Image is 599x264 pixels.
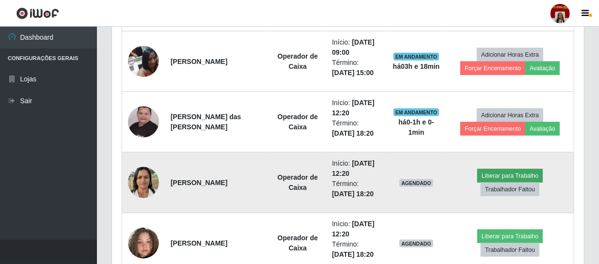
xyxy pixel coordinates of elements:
[128,162,159,203] img: 1720809249319.jpeg
[332,239,380,260] li: Término:
[525,122,560,136] button: Avaliação
[481,243,539,257] button: Trabalhador Faltou
[460,62,525,75] button: Forçar Encerramento
[332,58,380,78] li: Término:
[460,122,525,136] button: Forçar Encerramento
[332,129,374,137] time: [DATE] 18:20
[477,48,543,62] button: Adicionar Horas Extra
[332,250,374,258] time: [DATE] 18:20
[477,169,543,183] button: Liberar para Trabalho
[16,7,59,19] img: CoreUI Logo
[477,109,543,122] button: Adicionar Horas Extra
[332,159,375,177] time: [DATE] 12:20
[278,234,318,252] strong: Operador de Caixa
[332,220,375,238] time: [DATE] 12:20
[332,219,380,239] li: Início:
[394,53,440,61] span: EM ANDAMENTO
[171,239,227,247] strong: [PERSON_NAME]
[332,179,380,199] li: Término:
[171,113,241,131] strong: [PERSON_NAME] das [PERSON_NAME]
[525,62,560,75] button: Avaliação
[278,52,318,70] strong: Operador de Caixa
[171,58,227,65] strong: [PERSON_NAME]
[393,62,440,70] strong: há 03 h e 18 min
[394,109,440,116] span: EM ANDAMENTO
[332,98,380,118] li: Início:
[332,158,380,179] li: Início:
[399,240,433,248] span: AGENDADO
[332,37,380,58] li: Início:
[278,113,318,131] strong: Operador de Caixa
[481,183,539,196] button: Trabalhador Faltou
[171,179,227,186] strong: [PERSON_NAME]
[332,118,380,139] li: Término:
[399,118,434,136] strong: há 0-1 h e 0-1 min
[399,179,433,187] span: AGENDADO
[332,190,374,198] time: [DATE] 18:20
[332,38,375,56] time: [DATE] 09:00
[332,69,374,77] time: [DATE] 15:00
[128,88,159,156] img: 1725629352832.jpeg
[332,99,375,117] time: [DATE] 12:20
[278,173,318,191] strong: Operador de Caixa
[128,41,159,82] img: 1716827942776.jpeg
[477,230,543,243] button: Liberar para Trabalho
